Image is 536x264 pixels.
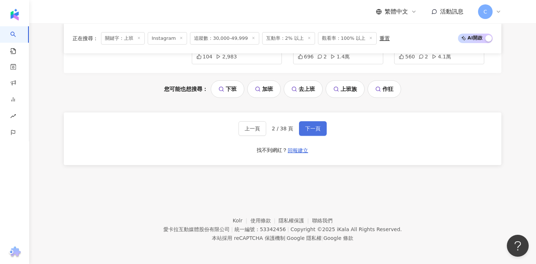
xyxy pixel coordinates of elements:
[257,147,287,154] div: 找不到網紅？
[234,226,286,232] div: 統一編號：53342456
[483,8,487,16] span: C
[287,145,308,156] button: 回報建立
[323,235,353,241] a: Google 條款
[272,126,294,131] span: 2 / 38 頁
[322,235,323,241] span: |
[287,235,322,241] a: Google 隱私權
[238,121,266,136] button: 上一頁
[64,80,501,98] div: 您可能也想搜尋：
[190,32,259,45] span: 追蹤數：30,000-49,999
[197,54,213,60] div: 104
[247,80,281,98] a: 加班
[73,35,98,41] span: 正在搜尋 ：
[299,121,327,136] button: 下一頁
[10,109,16,125] span: rise
[148,32,187,45] span: Instagram
[10,26,25,55] a: search
[385,8,408,16] span: 繁體中文
[9,9,20,20] img: logo icon
[298,54,314,60] div: 696
[305,126,321,131] span: 下一頁
[432,54,451,60] div: 4.1萬
[284,80,323,98] a: 去上班
[318,32,377,45] span: 觀看率：100% 以上
[250,218,279,223] a: 使用條款
[380,35,390,41] div: 重置
[330,54,350,60] div: 1.4萬
[216,54,237,60] div: 2,983
[211,80,244,98] a: 下班
[212,234,353,242] span: 本站採用 reCAPTCHA 保護機制
[440,8,463,15] span: 活動訊息
[231,226,233,232] span: |
[233,218,250,223] a: Kolr
[291,226,402,232] div: Copyright © 2025 All Rights Reserved.
[312,218,333,223] a: 聯絡我們
[245,126,260,131] span: 上一頁
[8,246,22,258] img: chrome extension
[288,148,308,153] span: 回報建立
[337,226,349,232] a: iKala
[287,226,289,232] span: |
[262,32,315,45] span: 互動率：2% 以上
[285,235,287,241] span: |
[507,235,529,257] iframe: Help Scout Beacon - Open
[419,54,428,60] div: 2
[399,54,415,60] div: 560
[101,32,145,45] span: 關鍵字：上班
[317,54,327,60] div: 2
[279,218,312,223] a: 隱私權保護
[326,80,365,98] a: 上班族
[163,226,230,232] div: 愛卡拉互動媒體股份有限公司
[368,80,401,98] a: 作狂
